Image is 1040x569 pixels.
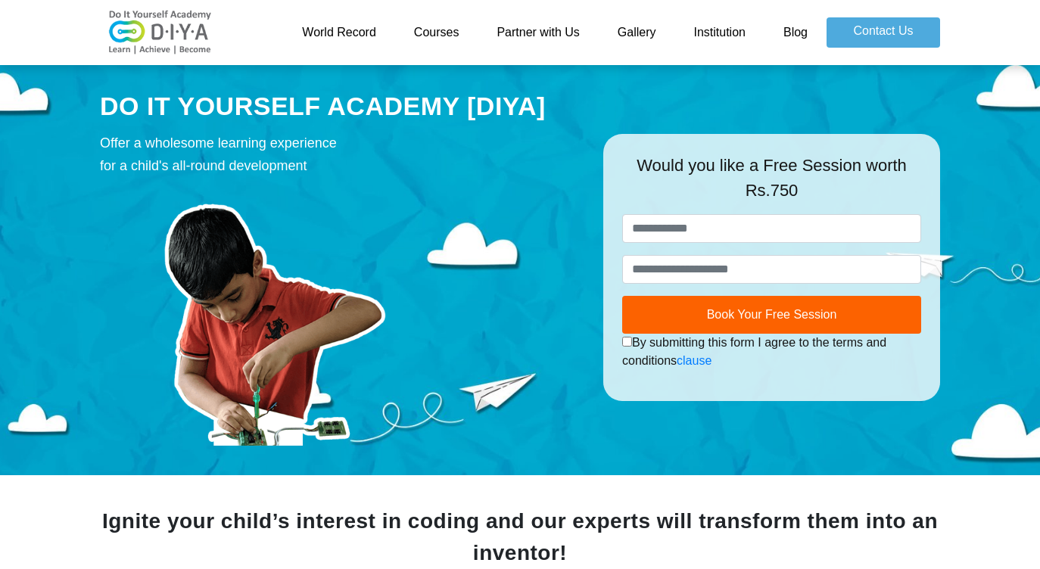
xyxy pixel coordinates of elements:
[674,17,764,48] a: Institution
[622,153,921,214] div: Would you like a Free Session worth Rs.750
[100,505,940,569] div: Ignite your child’s interest in coding and our experts will transform them into an inventor!
[100,132,581,177] div: Offer a wholesome learning experience for a child's all-round development
[599,17,675,48] a: Gallery
[622,296,921,334] button: Book Your Free Session
[100,89,581,125] div: DO IT YOURSELF ACADEMY [DIYA]
[395,17,478,48] a: Courses
[764,17,827,48] a: Blog
[707,308,837,321] span: Book Your Free Session
[283,17,395,48] a: World Record
[100,10,221,55] img: logo-v2.png
[677,354,711,367] a: clause
[478,17,598,48] a: Partner with Us
[100,185,448,446] img: course-prod.png
[622,334,921,370] div: By submitting this form I agree to the terms and conditions
[827,17,940,48] a: Contact Us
